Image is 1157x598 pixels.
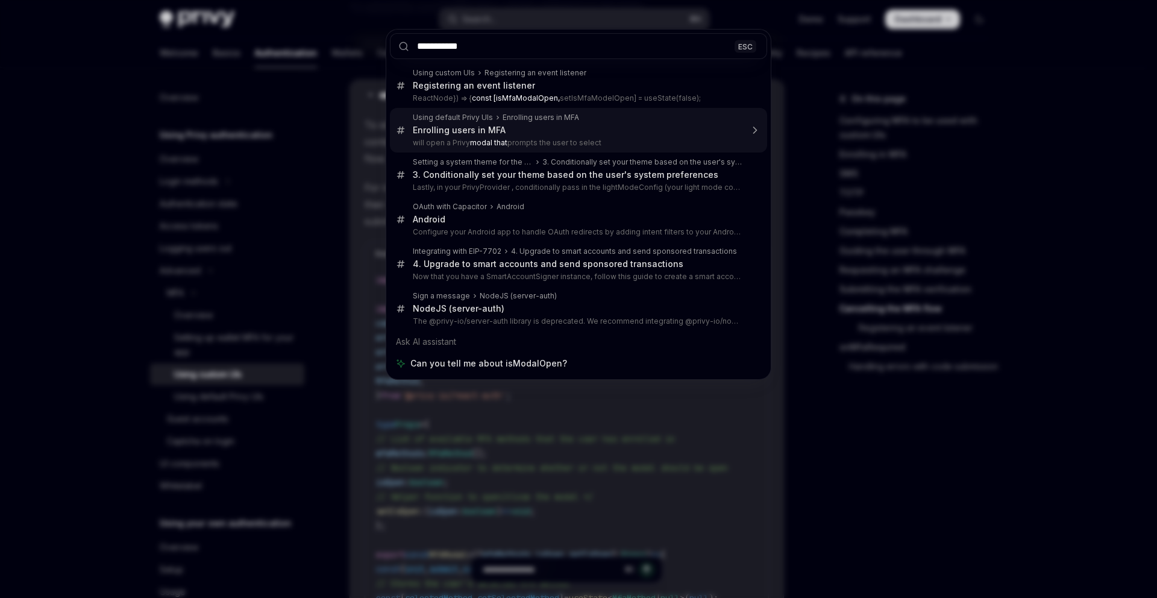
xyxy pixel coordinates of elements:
[413,291,470,301] div: Sign a message
[413,68,475,78] div: Using custom UIs
[413,93,742,103] p: ReactNode}) => { setIsMfaModelOpen] = useState(false);
[470,138,507,147] b: modal that
[413,227,742,237] p: Configure your Android app to handle OAuth redirects by adding intent filters to your AndroidManife
[413,214,445,225] div: Android
[413,247,501,256] div: Integrating with EIP-7702
[480,291,557,301] div: NodeJS (server-auth)
[413,125,506,136] div: Enrolling users in MFA
[390,331,767,353] div: Ask AI assistant
[413,316,742,326] p: The @privy-io/server-auth library is deprecated. We recommend integrating @privy-io/node for the
[413,272,742,282] p: Now that you have a SmartAccountSigner instance, follow this guide to create a smart account client
[413,259,683,269] div: 4. Upgrade to smart accounts and send sponsored transactions
[497,202,524,212] div: Android
[413,169,718,180] div: 3. Conditionally set your theme based on the user's system preferences
[503,113,579,122] div: Enrolling users in MFA
[413,80,535,91] div: Registering an event listener
[735,40,756,52] div: ESC
[413,183,742,192] p: Lastly, in your PrivyProvider , conditionally pass in the lightModeConfig (your light mode configura
[413,138,742,148] p: will open a Privy prompts the user to select
[484,68,586,78] div: Registering an event listener
[511,247,737,256] div: 4. Upgrade to smart accounts and send sponsored transactions
[472,93,560,102] b: const [isMfaModalOpen,
[413,303,504,314] div: NodeJS (server-auth)
[410,357,567,370] span: Can you tell me about isModalOpen?
[542,157,742,167] div: 3. Conditionally set your theme based on the user's system preferences
[413,113,493,122] div: Using default Privy UIs
[413,202,487,212] div: OAuth with Capacitor
[413,157,533,167] div: Setting a system theme for the Privy modal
